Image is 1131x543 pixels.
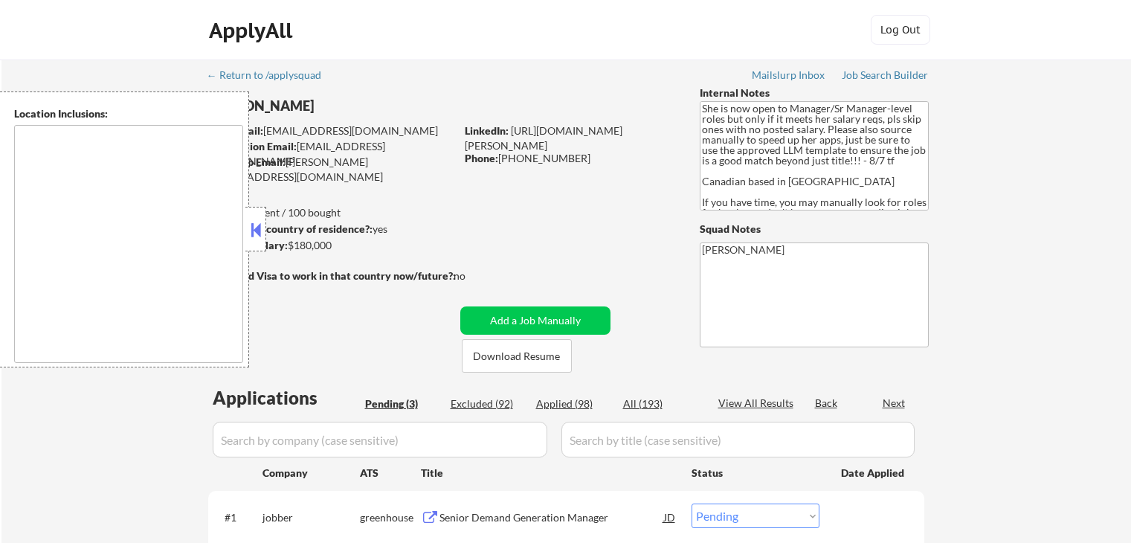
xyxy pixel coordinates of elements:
button: Add a Job Manually [460,306,610,335]
div: greenhouse [360,510,421,525]
div: jobber [262,510,360,525]
div: $180,000 [207,238,455,253]
a: Mailslurp Inbox [752,69,826,84]
div: Next [883,396,906,411]
div: no [454,269,496,283]
div: Senior Demand Generation Manager [439,510,664,525]
div: Applied (98) [536,396,610,411]
div: Date Applied [841,466,906,481]
div: [EMAIL_ADDRESS][DOMAIN_NAME] [209,123,455,138]
div: [PERSON_NAME] [208,97,514,115]
div: Status [692,459,819,486]
div: yes [207,222,451,237]
strong: Will need Visa to work in that country now/future?: [208,269,456,282]
div: ← Return to /applysquad [207,70,335,80]
div: Back [815,396,839,411]
div: Title [421,466,677,481]
div: Mailslurp Inbox [752,70,826,80]
div: Company [262,466,360,481]
div: Applications [213,389,360,407]
button: Download Resume [462,339,572,373]
strong: Can work in country of residence?: [207,222,373,235]
input: Search by company (case sensitive) [213,422,547,457]
div: Pending (3) [365,396,439,411]
div: Location Inclusions: [14,106,243,121]
div: JD [663,504,677,530]
div: View All Results [718,396,798,411]
div: Job Search Builder [842,70,929,80]
div: Internal Notes [700,86,929,100]
button: Log Out [871,15,930,45]
div: #1 [225,510,251,525]
strong: LinkedIn: [465,124,509,137]
div: [PERSON_NAME][EMAIL_ADDRESS][DOMAIN_NAME] [208,155,455,184]
div: Excluded (92) [451,396,525,411]
div: [EMAIL_ADDRESS][DOMAIN_NAME] [209,139,455,168]
div: [PHONE_NUMBER] [465,151,675,166]
div: ApplyAll [209,18,297,43]
div: 98 sent / 100 bought [207,205,455,220]
input: Search by title (case sensitive) [561,422,915,457]
a: ← Return to /applysquad [207,69,335,84]
a: [URL][DOMAIN_NAME][PERSON_NAME] [465,124,622,152]
div: Squad Notes [700,222,929,237]
div: ATS [360,466,421,481]
div: All (193) [623,396,697,411]
strong: Phone: [465,152,498,164]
